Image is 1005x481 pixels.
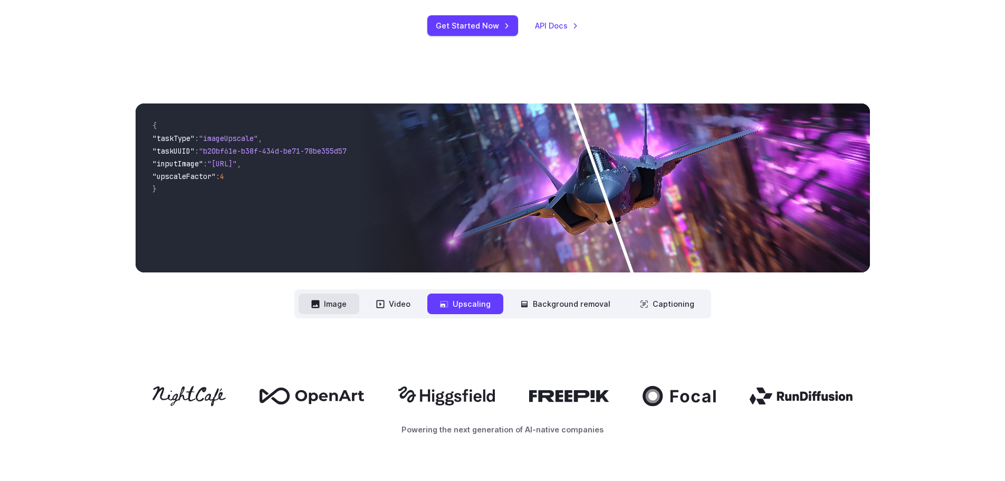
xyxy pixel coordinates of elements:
button: Upscaling [427,294,503,314]
span: , [237,159,241,168]
p: Powering the next generation of AI-native companies [136,423,870,436]
button: Video [363,294,423,314]
span: , [258,134,262,143]
span: "[URL]" [207,159,237,168]
a: API Docs [535,20,578,32]
button: Background removal [508,294,623,314]
span: : [195,146,199,156]
span: 4 [220,172,224,181]
span: "imageUpscale" [199,134,258,143]
span: "b20bf61e-b38f-434d-be71-78be355d5795" [199,146,359,156]
span: } [152,184,157,194]
span: { [152,121,157,130]
span: : [203,159,207,168]
span: "taskUUID" [152,146,195,156]
img: Futuristic stealth jet streaking through a neon-lit cityscape with glowing purple exhaust [356,103,869,272]
span: "inputImage" [152,159,203,168]
button: Image [299,294,359,314]
span: "upscaleFactor" [152,172,216,181]
a: Get Started Now [427,15,518,36]
span: "taskType" [152,134,195,143]
span: : [216,172,220,181]
span: : [195,134,199,143]
button: Captioning [627,294,707,314]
